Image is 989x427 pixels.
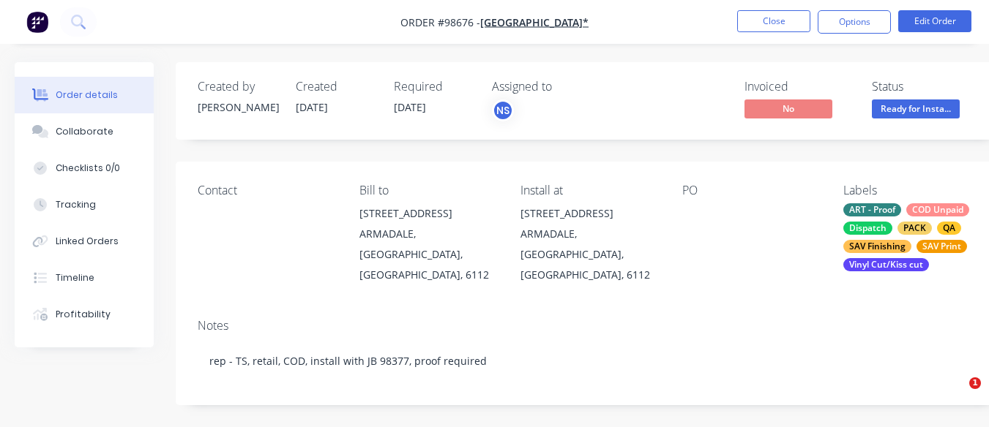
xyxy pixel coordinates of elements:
[15,113,154,150] button: Collaborate
[26,11,48,33] img: Factory
[520,184,659,197] div: Install at
[56,235,119,248] div: Linked Orders
[56,198,96,211] div: Tracking
[359,203,498,224] div: [STREET_ADDRESS]
[359,203,498,285] div: [STREET_ADDRESS]ARMADALE, [GEOGRAPHIC_DATA], [GEOGRAPHIC_DATA], 6112
[15,186,154,223] button: Tracking
[492,99,514,121] button: NS
[906,203,969,216] div: COD Unpaid
[737,10,810,32] button: Close
[939,377,974,412] iframe: Intercom live chat
[296,100,328,114] span: [DATE]
[400,15,480,29] span: Order #98676 -
[843,240,911,253] div: SAV Finishing
[359,224,498,285] div: ARMADALE, [GEOGRAPHIC_DATA], [GEOGRAPHIC_DATA], 6112
[296,80,376,94] div: Created
[56,162,120,175] div: Checklists 0/0
[917,240,967,253] div: SAV Print
[744,80,854,94] div: Invoiced
[492,80,638,94] div: Assigned to
[520,203,659,224] div: [STREET_ADDRESS]
[897,222,932,235] div: PACK
[969,377,981,389] span: 1
[843,222,892,235] div: Dispatch
[15,296,154,333] button: Profitability
[898,10,971,32] button: Edit Order
[843,258,929,271] div: Vinyl Cut/Kiss cut
[15,223,154,260] button: Linked Orders
[872,99,960,121] button: Ready for Insta...
[520,203,659,285] div: [STREET_ADDRESS]ARMADALE, [GEOGRAPHIC_DATA], [GEOGRAPHIC_DATA], 6112
[15,77,154,113] button: Order details
[872,80,982,94] div: Status
[198,319,982,333] div: Notes
[394,80,474,94] div: Required
[15,150,154,186] button: Checklists 0/0
[15,260,154,296] button: Timeline
[843,203,901,216] div: ART - Proof
[682,184,821,197] div: PO
[480,15,589,29] a: [GEOGRAPHIC_DATA]*
[198,184,336,197] div: Contact
[394,100,426,114] span: [DATE]
[198,99,278,115] div: [PERSON_NAME]
[198,80,278,94] div: Created by
[359,184,498,197] div: Bill to
[843,184,982,197] div: Labels
[56,271,94,284] div: Timeline
[744,99,832,118] span: No
[818,10,891,34] button: Options
[872,99,960,118] span: Ready for Insta...
[937,222,961,235] div: QA
[56,308,111,321] div: Profitability
[56,88,118,102] div: Order details
[520,224,659,285] div: ARMADALE, [GEOGRAPHIC_DATA], [GEOGRAPHIC_DATA], 6112
[198,339,982,383] div: rep - TS, retail, COD, install with JB 98377, proof required
[56,125,113,138] div: Collaborate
